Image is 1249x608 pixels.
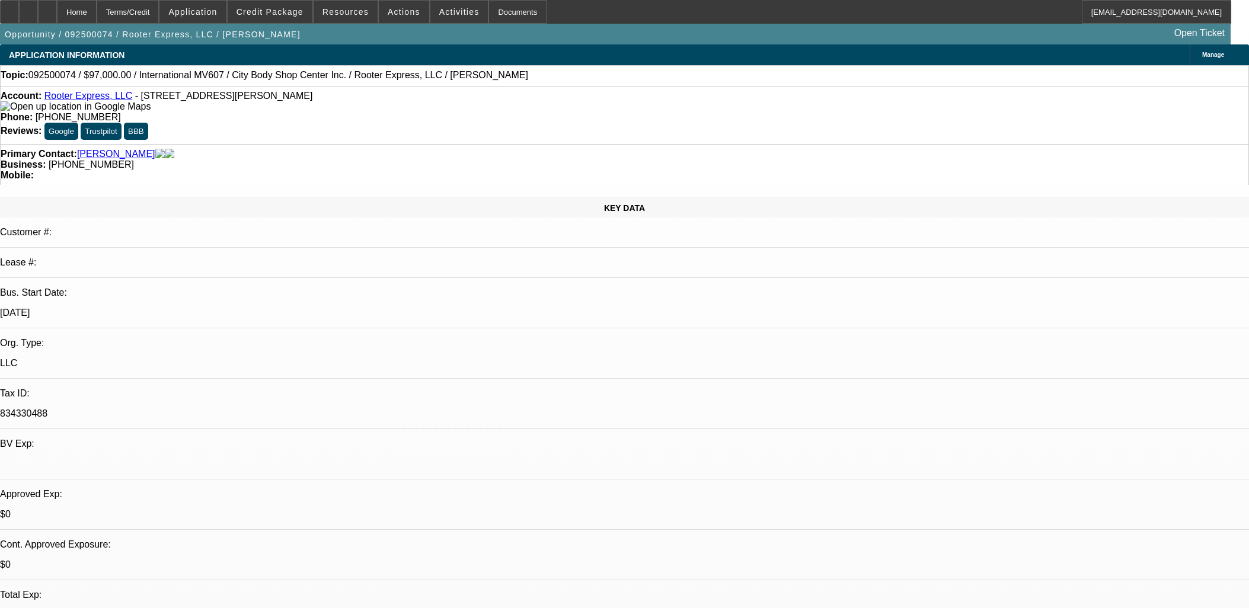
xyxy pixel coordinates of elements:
img: facebook-icon.png [155,149,165,159]
strong: Phone: [1,112,33,122]
span: Resources [322,7,369,17]
strong: Business: [1,159,46,169]
strong: Reviews: [1,126,41,136]
button: Actions [379,1,429,23]
img: linkedin-icon.png [165,149,174,159]
a: View Google Maps [1,101,151,111]
strong: Primary Contact: [1,149,77,159]
span: Application [168,7,217,17]
span: Opportunity / 092500074 / Rooter Express, LLC / [PERSON_NAME] [5,30,301,39]
span: KEY DATA [604,203,645,213]
strong: Mobile: [1,170,34,180]
span: 092500074 / $97,000.00 / International MV607 / City Body Shop Center Inc. / Rooter Express, LLC /... [28,70,528,81]
button: BBB [124,123,148,140]
span: Manage [1202,52,1224,58]
button: Resources [314,1,378,23]
span: [PHONE_NUMBER] [49,159,134,169]
span: Activities [439,7,480,17]
img: Open up location in Google Maps [1,101,151,112]
button: Credit Package [228,1,312,23]
button: Application [159,1,226,23]
button: Trustpilot [81,123,121,140]
button: Google [44,123,78,140]
strong: Topic: [1,70,28,81]
span: APPLICATION INFORMATION [9,50,124,60]
span: [PHONE_NUMBER] [36,112,121,122]
span: - [STREET_ADDRESS][PERSON_NAME] [135,91,313,101]
strong: Account: [1,91,41,101]
a: Open Ticket [1170,23,1229,43]
span: Credit Package [237,7,304,17]
a: [PERSON_NAME] [77,149,155,159]
a: Rooter Express, LLC [44,91,133,101]
button: Activities [430,1,488,23]
span: Actions [388,7,420,17]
